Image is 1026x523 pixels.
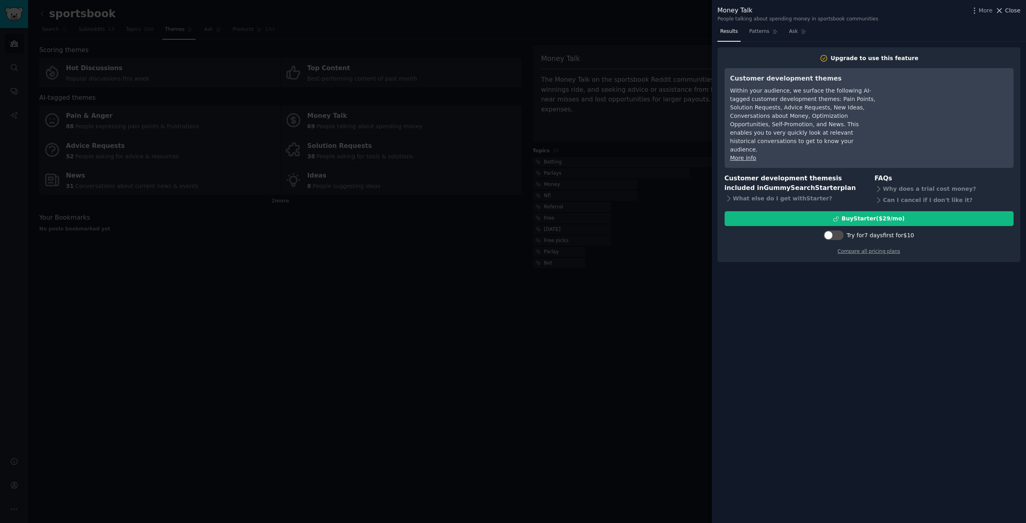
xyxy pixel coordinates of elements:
[749,28,769,35] span: Patterns
[875,174,1014,184] h3: FAQs
[717,25,741,42] a: Results
[730,87,877,154] div: Within your audience, we surface the following AI-tagged customer development themes: Pain Points...
[763,184,840,192] span: GummySearch Starter
[1005,6,1020,15] span: Close
[746,25,780,42] a: Patterns
[831,54,919,63] div: Upgrade to use this feature
[888,74,1008,134] iframe: YouTube video player
[725,211,1014,226] button: BuyStarter($29/mo)
[730,155,756,161] a: More info
[970,6,993,15] button: More
[789,28,798,35] span: Ask
[875,183,1014,194] div: Why does a trial cost money?
[786,25,809,42] a: Ask
[875,194,1014,206] div: Can I cancel if I don't like it?
[995,6,1020,15] button: Close
[720,28,738,35] span: Results
[838,248,900,254] a: Compare all pricing plans
[725,193,864,204] div: What else do I get with Starter ?
[725,174,864,193] h3: Customer development themes is included in plan
[979,6,993,15] span: More
[842,214,905,223] div: Buy Starter ($ 29 /mo )
[717,6,878,16] div: Money Talk
[730,74,877,84] h3: Customer development themes
[846,231,914,240] div: Try for 7 days first for $10
[717,16,878,23] div: People talking about spending money in sportsbook communities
